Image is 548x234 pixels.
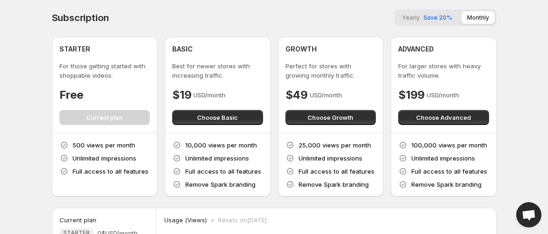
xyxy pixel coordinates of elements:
p: Unlimited impressions [411,154,475,163]
p: 25,000 views per month [299,140,371,150]
p: For those getting started with shoppable videos. [59,61,150,80]
span: Save 20% [424,14,452,21]
p: Best for newer stores with increasing traffic. [172,61,263,80]
p: USD/month [427,90,459,100]
p: Remove Spark branding [411,180,482,189]
h4: $19 [172,88,191,102]
span: Choose Basic [197,113,238,122]
h5: Current plan [59,215,96,225]
span: Choose Growth [307,113,353,122]
p: Remove Spark branding [185,180,256,189]
h4: $199 [398,88,425,102]
button: YearlySave 20% [396,11,458,24]
p: Full access to all features [73,167,148,176]
p: 100,000 views per month [411,140,487,150]
p: Perfect for stores with growing monthly traffic. [285,61,376,80]
button: Choose Growth [285,110,376,125]
p: Unlimited impressions [299,154,362,163]
button: Choose Advanced [398,110,489,125]
p: Remove Spark branding [299,180,369,189]
h4: BASIC [172,44,193,54]
p: Resets on [DATE] [218,215,267,225]
h4: STARTER [59,44,90,54]
h4: Subscription [52,12,110,23]
h4: Free [59,88,83,102]
button: Choose Basic [172,110,263,125]
p: Unlimited impressions [73,154,136,163]
p: Unlimited impressions [185,154,249,163]
p: USD/month [310,90,342,100]
p: Full access to all features [411,167,487,176]
p: 10,000 views per month [185,140,257,150]
span: Yearly [402,14,420,21]
p: Full access to all features [185,167,261,176]
span: Choose Advanced [416,113,471,122]
h4: $49 [285,88,308,102]
p: For larger stores with heavy traffic volume. [398,61,489,80]
div: Open chat [516,202,541,227]
h4: ADVANCED [398,44,434,54]
p: Usage (Views) [164,215,207,225]
h4: GROWTH [285,44,317,54]
button: Monthly [461,11,495,24]
p: Full access to all features [299,167,374,176]
p: 500 views per month [73,140,135,150]
p: • [211,215,214,225]
p: USD/month [193,90,226,100]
